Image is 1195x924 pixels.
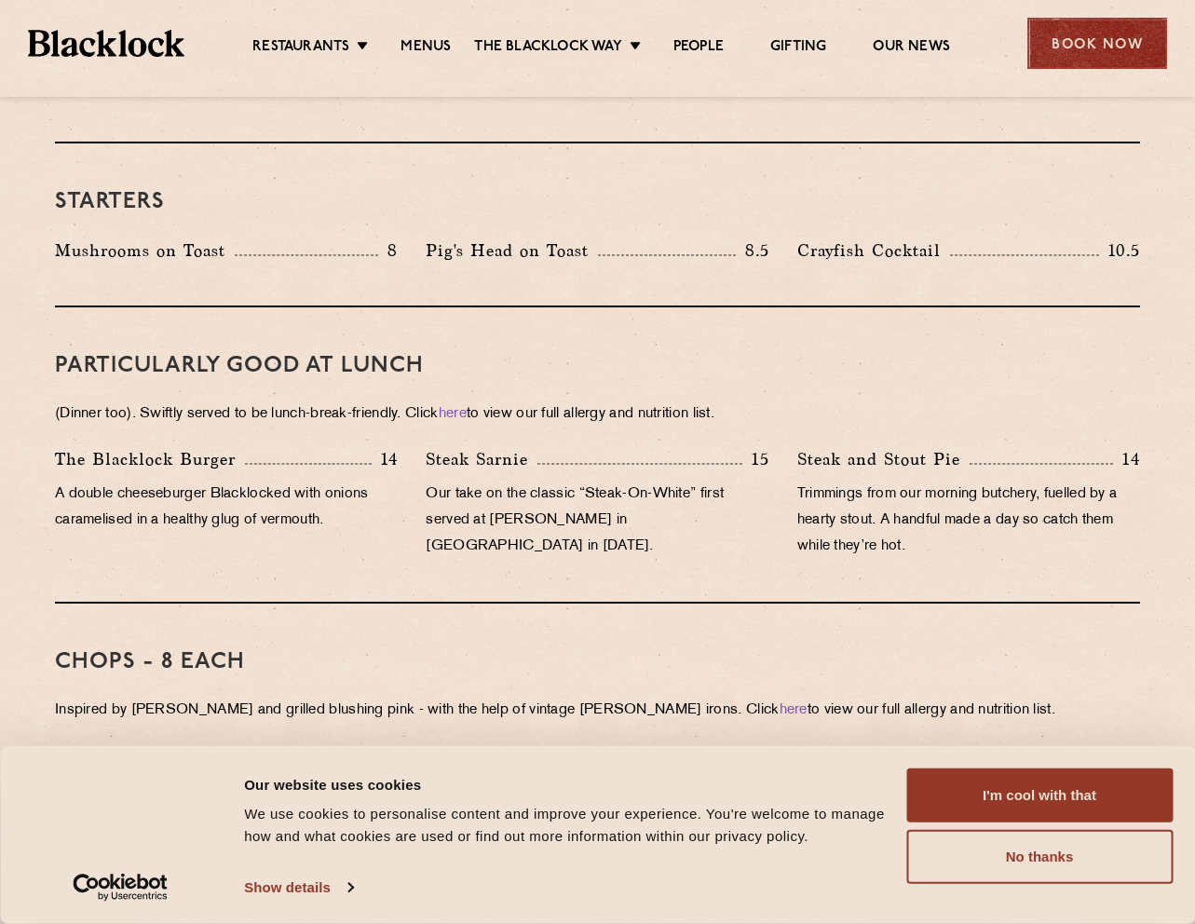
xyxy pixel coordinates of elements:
[797,742,910,768] p: Lamb Cutlet
[401,38,451,59] a: Menus
[439,407,467,421] a: here
[426,742,509,768] p: Pork Rib
[28,30,184,56] img: BL_Textured_Logo-footer-cropped.svg
[55,190,1140,214] h3: Starters
[906,768,1173,822] button: I'm cool with that
[378,238,398,263] p: 8
[873,38,950,59] a: Our News
[55,238,235,264] p: Mushrooms on Toast
[55,446,245,472] p: The Blacklock Burger
[55,401,1140,428] p: (Dinner too). Swiftly served to be lunch-break-friendly. Click to view our full allergy and nutri...
[39,874,202,902] a: Usercentrics Cookiebot - opens in a new window
[55,698,1140,724] p: Inspired by [PERSON_NAME] and grilled blushing pink - with the help of vintage [PERSON_NAME] iron...
[55,650,1140,674] h3: Chops - 8 each
[1027,18,1167,69] div: Book Now
[1099,238,1140,263] p: 10.5
[797,238,950,264] p: Crayfish Cocktail
[474,38,621,59] a: The Blacklock Way
[426,446,537,472] p: Steak Sarnie
[426,482,768,560] p: Our take on the classic “Steak-On-White” first served at [PERSON_NAME] in [GEOGRAPHIC_DATA] in [D...
[55,354,1140,378] h3: PARTICULARLY GOOD AT LUNCH
[244,874,352,902] a: Show details
[797,482,1140,560] p: Trimmings from our morning butchery, fuelled by a hearty stout. A handful made a day so catch the...
[55,482,398,534] p: A double cheeseburger Blacklocked with onions caramelised in a healthy glug of vermouth.
[780,703,808,717] a: here
[742,447,769,471] p: 15
[55,742,146,768] p: Pork Loin
[906,830,1173,884] button: No thanks
[673,38,724,59] a: People
[736,238,769,263] p: 8.5
[372,447,399,471] p: 14
[770,38,826,59] a: Gifting
[1113,447,1140,471] p: 14
[252,38,349,59] a: Restaurants
[426,238,598,264] p: Pig's Head on Toast
[244,803,885,848] div: We use cookies to personalise content and improve your experience. You're welcome to manage how a...
[244,773,885,795] div: Our website uses cookies
[797,446,970,472] p: Steak and Stout Pie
